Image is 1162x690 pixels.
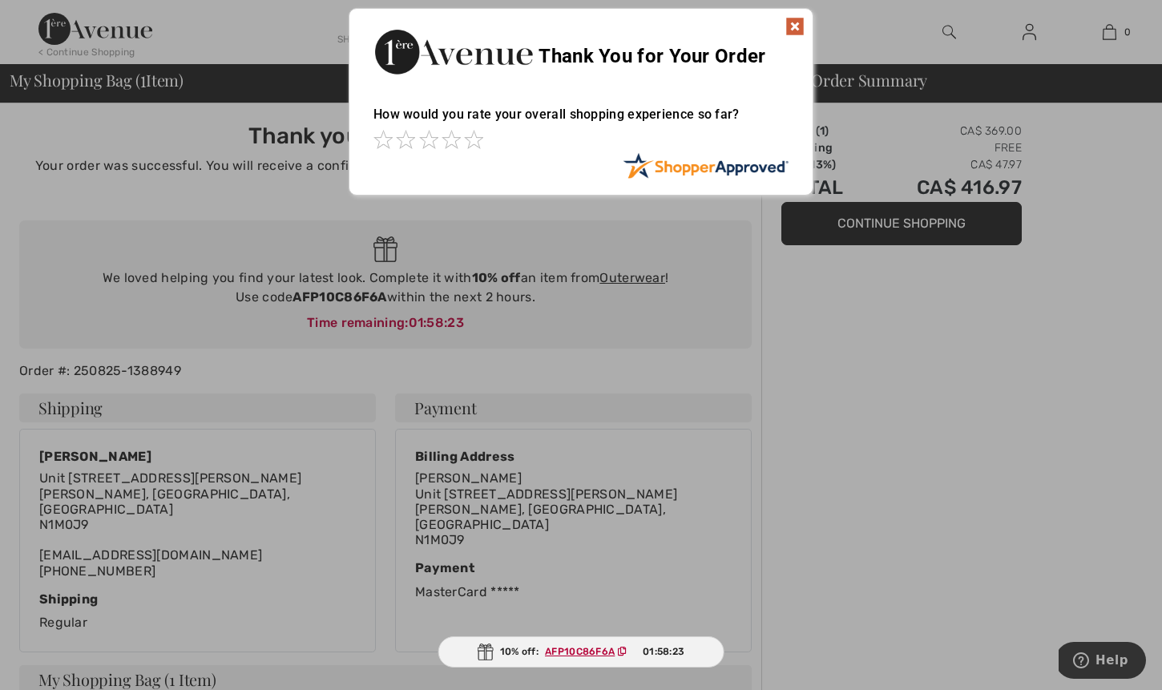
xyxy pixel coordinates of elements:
[545,646,615,657] ins: AFP10C86F6A
[438,636,724,668] div: 10% off:
[539,45,765,67] span: Thank You for Your Order
[785,17,805,36] img: x
[478,644,494,660] img: Gift.svg
[37,11,70,26] span: Help
[643,644,684,659] span: 01:58:23
[373,25,534,79] img: Thank You for Your Order
[373,91,789,152] div: How would you rate your overall shopping experience so far?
